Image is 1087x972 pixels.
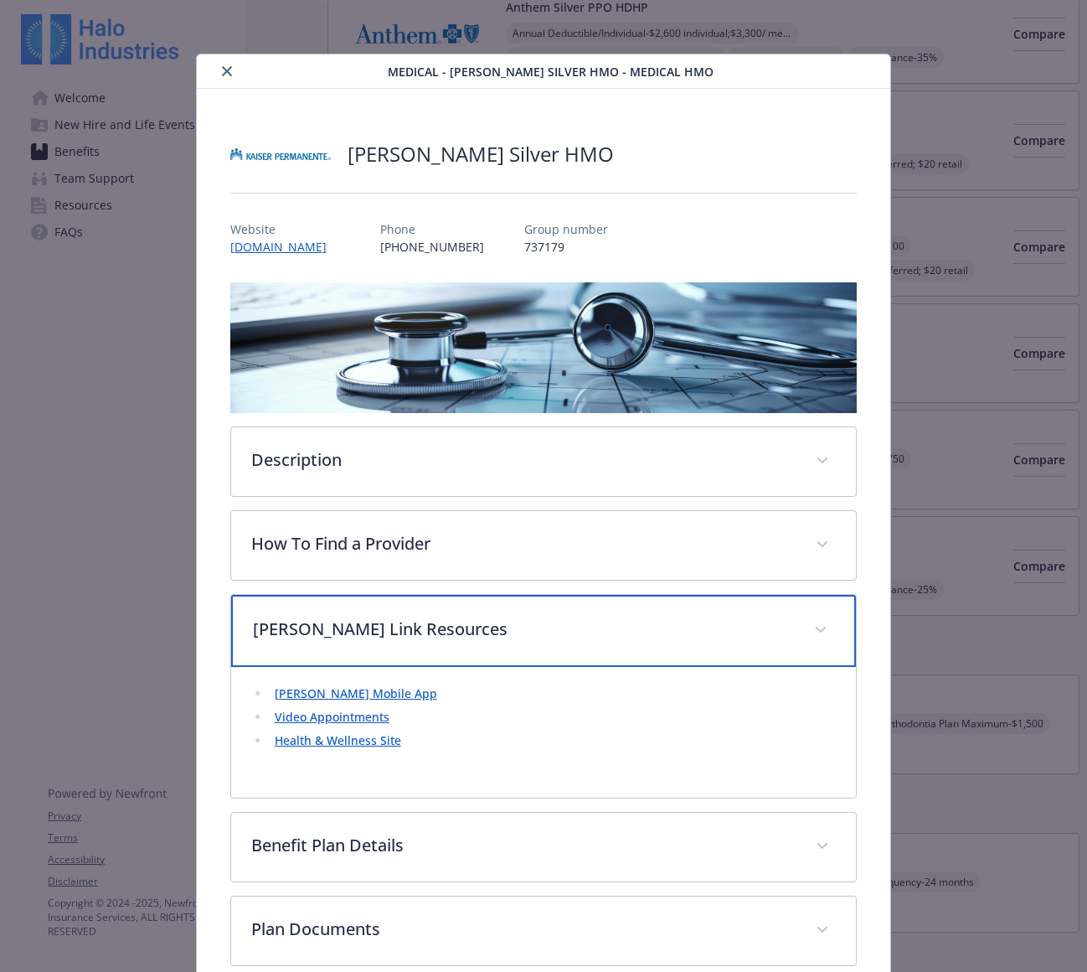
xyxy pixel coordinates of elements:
[251,833,796,858] p: Benefit Plan Details
[217,61,237,81] button: close
[230,282,858,413] img: banner
[524,238,608,256] p: 737179
[253,617,795,642] p: [PERSON_NAME] Link Resources
[524,220,608,238] p: Group number
[388,63,714,80] span: Medical - [PERSON_NAME] Silver HMO - Medical HMO
[231,511,857,580] div: How To Find a Provider
[231,595,857,667] div: [PERSON_NAME] Link Resources
[230,239,340,255] a: [DOMAIN_NAME]
[348,140,614,168] h2: [PERSON_NAME] Silver HMO
[231,897,857,965] div: Plan Documents
[251,447,796,473] p: Description
[275,709,389,725] a: Video Appointments
[231,667,857,798] div: [PERSON_NAME] Link Resources
[275,685,437,701] a: [PERSON_NAME] Mobile App
[230,129,331,179] img: Kaiser Permanente Insurance Company
[231,427,857,496] div: Description
[251,531,796,556] p: How To Find a Provider
[380,220,484,238] p: Phone
[231,813,857,882] div: Benefit Plan Details
[230,220,340,238] p: Website
[380,238,484,256] p: [PHONE_NUMBER]
[251,917,796,942] p: Plan Documents
[275,732,401,748] a: Health & Wellness Site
